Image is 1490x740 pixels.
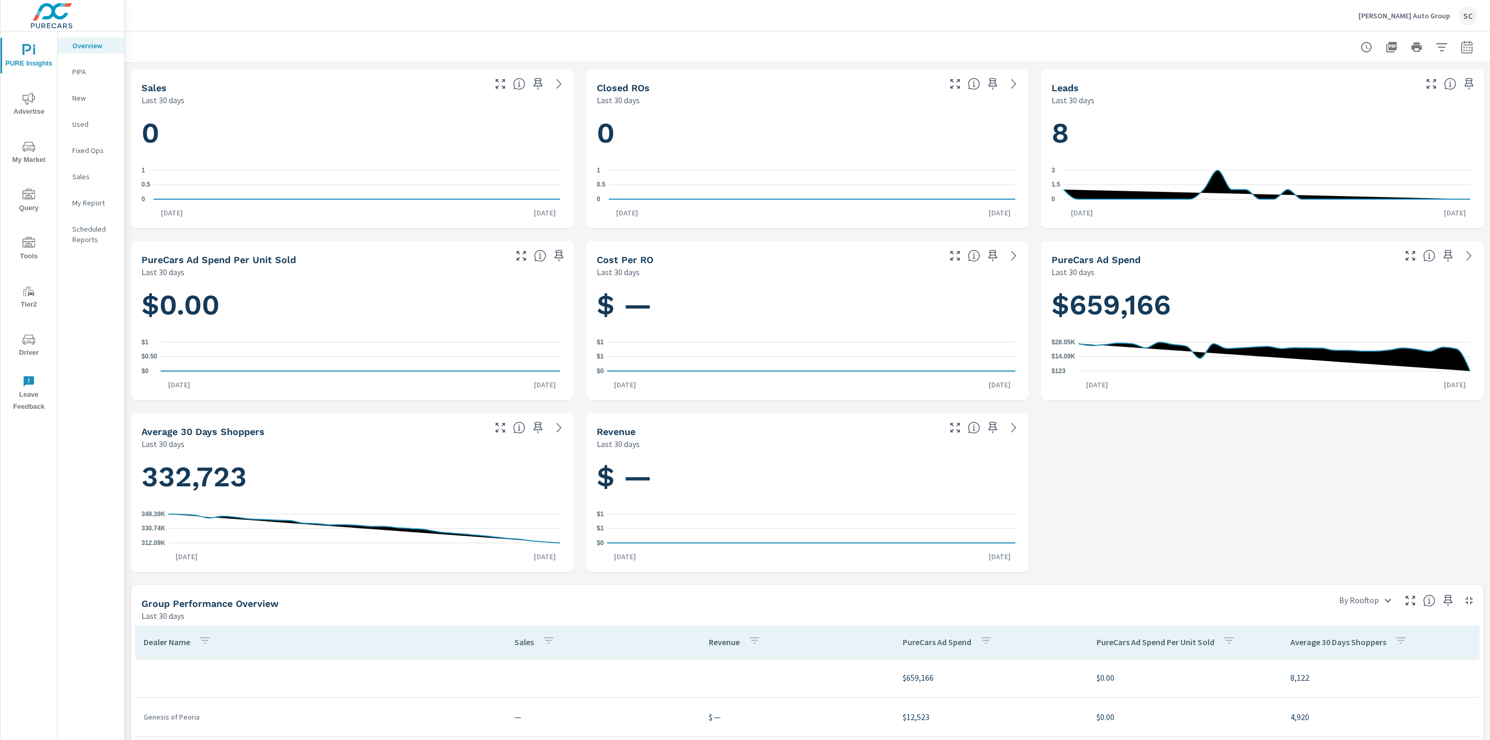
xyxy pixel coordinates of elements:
[1461,247,1477,264] a: See more details in report
[514,711,692,723] p: —
[58,116,124,132] div: Used
[1064,208,1100,218] p: [DATE]
[58,143,124,158] div: Fixed Ops
[1423,75,1440,92] button: Make Fullscreen
[1402,247,1419,264] button: Make Fullscreen
[4,140,54,166] span: My Market
[1051,367,1066,375] text: $123
[141,115,563,151] h1: 0
[1444,78,1456,90] span: Number of Leads generated from PureCars Tools for the selected dealership group over the selected...
[72,171,116,182] p: Sales
[141,254,296,265] h5: PureCars Ad Spend Per Unit Sold
[1051,287,1473,323] h1: $659,166
[1440,592,1456,609] span: Save this to your personalized report
[530,75,546,92] span: Save this to your personalized report
[58,169,124,184] div: Sales
[1358,11,1450,20] p: [PERSON_NAME] Auto Group
[597,539,604,547] text: $0
[141,367,149,375] text: $0
[1333,591,1398,610] div: By Rooftop
[1051,167,1055,174] text: 3
[144,637,190,647] p: Dealer Name
[597,426,636,437] h5: Revenue
[597,459,1018,495] h1: $ —
[903,637,971,647] p: PureCars Ad Spend
[527,551,563,562] p: [DATE]
[1051,353,1076,361] text: $14.09K
[597,195,600,203] text: 0
[58,195,124,211] div: My Report
[597,254,653,265] h5: Cost per RO
[968,78,980,90] span: Number of Repair Orders Closed by the selected dealership group over the selected time range. [So...
[551,419,567,436] a: See more details in report
[154,208,190,218] p: [DATE]
[141,426,265,437] h5: Average 30 Days Shoppers
[597,167,600,174] text: 1
[141,539,166,547] text: 312.09K
[4,189,54,214] span: Query
[947,75,963,92] button: Make Fullscreen
[58,64,124,80] div: PIPA
[947,247,963,264] button: Make Fullscreen
[144,712,498,722] p: Genesis of Peoria
[168,551,205,562] p: [DATE]
[1381,37,1402,58] button: "Export Report to PDF"
[1005,419,1022,436] a: See more details in report
[709,711,886,723] p: $ —
[597,94,640,106] p: Last 30 days
[1461,75,1477,92] span: Save this to your personalized report
[1051,82,1079,93] h5: Leads
[534,249,546,262] span: Average cost of advertising per each vehicle sold at the dealer over the selected date range. The...
[72,198,116,208] p: My Report
[1097,711,1274,723] p: $0.00
[141,353,157,361] text: $0.50
[607,551,643,562] p: [DATE]
[1,31,57,417] div: nav menu
[597,367,604,375] text: $0
[514,637,534,647] p: Sales
[597,287,1018,323] h1: $ —
[1456,37,1477,58] button: Select Date Range
[903,711,1080,723] p: $12,523
[1423,249,1436,262] span: Total cost of media for all PureCars channels for the selected dealership group over the selected...
[527,208,563,218] p: [DATE]
[1051,115,1473,151] h1: 8
[903,671,1080,684] p: $659,166
[1461,592,1477,609] button: Minimize Widget
[141,181,150,189] text: 0.5
[58,90,124,106] div: New
[597,339,604,346] text: $1
[72,93,116,103] p: New
[1079,379,1115,390] p: [DATE]
[141,339,149,346] text: $1
[984,419,1001,436] span: Save this to your personalized report
[72,40,116,51] p: Overview
[1051,339,1076,346] text: $28.05K
[141,525,166,532] text: 330.74K
[1437,379,1473,390] p: [DATE]
[513,78,525,90] span: Number of vehicles sold by the dealership over the selected date range. [Source: This data is sou...
[1097,637,1214,647] p: PureCars Ad Spend Per Unit Sold
[141,266,184,278] p: Last 30 days
[72,119,116,129] p: Used
[141,598,279,609] h5: Group Performance Overview
[58,38,124,53] div: Overview
[1290,711,1471,723] p: 4,920
[4,237,54,263] span: Tools
[513,421,525,434] span: A rolling 30 day total of daily Shoppers on the dealership website, averaged over the selected da...
[597,266,640,278] p: Last 30 days
[72,145,116,156] p: Fixed Ops
[1005,247,1022,264] a: See more details in report
[1406,37,1427,58] button: Print Report
[58,221,124,247] div: Scheduled Reports
[4,92,54,118] span: Advertise
[1423,594,1436,607] span: Understand group performance broken down by various segments. Use the dropdown in the upper right...
[607,379,643,390] p: [DATE]
[947,419,963,436] button: Make Fullscreen
[1051,195,1055,203] text: 0
[72,224,116,245] p: Scheduled Reports
[141,510,166,518] text: 349.39K
[709,637,740,647] p: Revenue
[161,379,198,390] p: [DATE]
[597,115,1018,151] h1: 0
